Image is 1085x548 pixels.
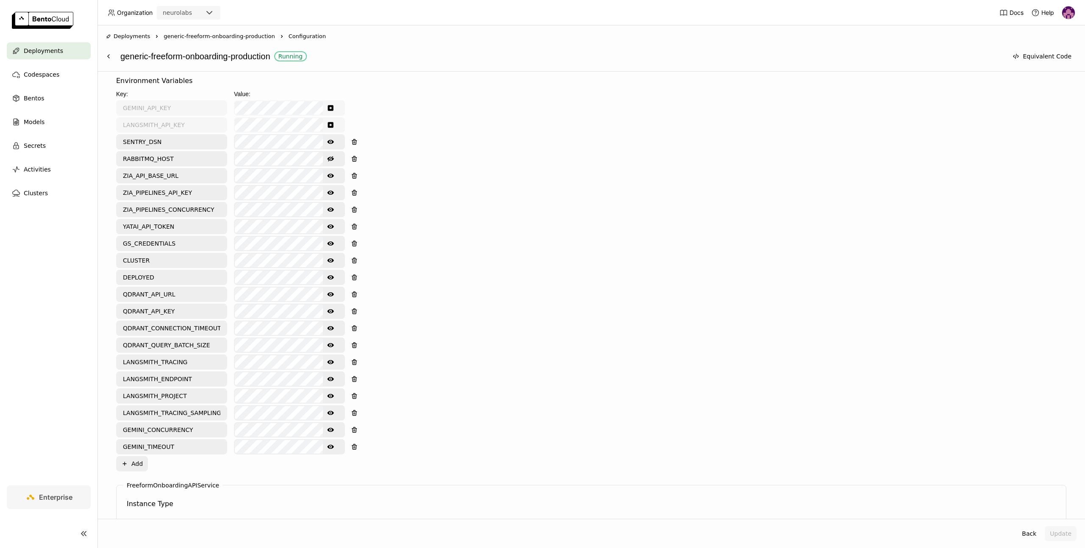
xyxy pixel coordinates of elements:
[323,254,338,267] button: Show password text
[327,274,334,281] svg: Show password text
[323,135,338,149] button: Show password text
[117,220,226,233] input: Key
[327,359,334,365] svg: Show password text
[7,485,91,509] a: Enterprise
[127,499,173,509] div: Instance Type
[106,32,1077,41] nav: Breadcrumbs navigation
[327,376,334,382] svg: Show password text
[289,32,326,41] div: Configuration
[327,257,334,264] svg: Show password text
[24,69,59,80] span: Codespaces
[327,155,334,162] svg: Hide password text
[117,321,226,335] input: Key
[323,372,338,386] button: Show password text
[24,164,51,174] span: Activities
[323,338,338,352] button: Show password text
[1007,49,1077,64] button: Equivalent Code
[114,32,150,41] span: Deployments
[327,189,334,196] svg: Show password text
[1017,526,1041,541] button: Back
[323,118,338,132] button: Show password text
[1010,9,1024,17] span: Docs
[1041,9,1054,17] span: Help
[327,443,334,450] svg: Show password text
[24,93,44,103] span: Bentos
[7,161,91,178] a: Activities
[117,372,226,386] input: Key
[323,440,338,454] button: Show password text
[117,304,226,318] input: Key
[327,206,334,213] svg: Show password text
[1045,526,1077,541] button: Update
[153,33,160,40] svg: Right
[117,9,153,17] span: Organization
[117,101,226,115] input: Key
[117,118,226,132] input: Key
[327,410,334,416] svg: Show password text
[7,137,91,154] a: Secrets
[278,33,285,40] svg: Right
[193,9,194,17] input: Selected neurolabs.
[327,138,334,145] svg: Show password text
[117,237,226,250] input: Key
[323,237,338,250] button: Show password text
[116,456,148,471] button: Add
[7,113,91,130] a: Models
[1031,8,1054,17] div: Help
[117,271,226,284] input: Key
[163,8,192,17] div: neurolabs
[39,493,72,501] span: Enterprise
[327,325,334,332] svg: Show password text
[323,304,338,318] button: Show password text
[127,482,219,489] label: FreeformOnboardingAPIService
[117,423,226,437] input: Key
[327,172,334,179] svg: Show password text
[24,117,45,127] span: Models
[24,46,63,56] span: Deployments
[327,393,334,399] svg: Show password text
[327,291,334,298] svg: Show password text
[278,53,303,60] div: Running
[323,355,338,369] button: Show password text
[117,186,226,199] input: Key
[164,32,275,41] span: generic-freeform-onboarding-production
[117,254,226,267] input: Key
[117,203,226,216] input: Key
[117,169,226,183] input: Key
[323,321,338,335] button: Show password text
[323,152,338,166] button: Hide password text
[117,440,226,454] input: Key
[323,186,338,199] button: Show password text
[7,66,91,83] a: Codespaces
[24,188,48,198] span: Clusters
[117,152,226,166] input: Key
[117,406,226,420] input: Key
[12,12,73,29] img: logo
[117,355,226,369] input: Key
[323,406,338,420] button: Show password text
[323,423,338,437] button: Show password text
[7,185,91,202] a: Clusters
[323,271,338,284] button: Show password text
[327,240,334,247] svg: Show password text
[323,101,338,115] button: Show password text
[7,42,91,59] a: Deployments
[327,342,334,349] svg: Show password text
[999,8,1024,17] a: Docs
[117,389,226,403] input: Key
[106,32,150,41] div: Deployments
[121,460,128,467] svg: Plus
[1062,6,1075,19] img: Mathew Robinson
[323,288,338,301] button: Show password text
[323,389,338,403] button: Show password text
[234,89,345,99] div: Value:
[327,223,334,230] svg: Show password text
[327,426,334,433] svg: Show password text
[120,48,1003,64] div: generic-freeform-onboarding-production
[323,220,338,233] button: Show password text
[117,135,226,149] input: Key
[323,203,338,216] button: Show password text
[116,76,192,86] div: Environment Variables
[117,338,226,352] input: Key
